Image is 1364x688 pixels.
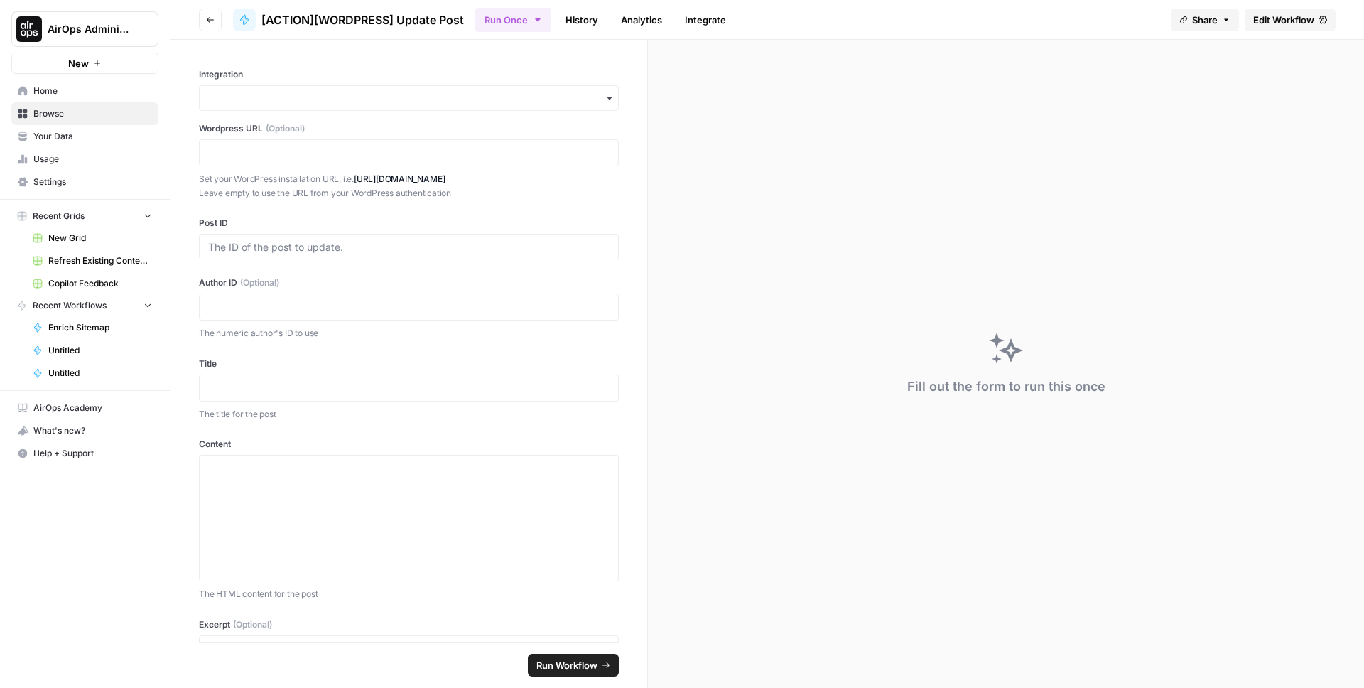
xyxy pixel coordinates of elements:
button: Help + Support [11,442,158,465]
a: [ACTION][WORDPRESS] Update Post [233,9,464,31]
button: New [11,53,158,74]
a: Refresh Existing Content (3) [26,249,158,272]
p: Set your WordPress installation URL, i.e. Leave empty to use the URL from your WordPress authenti... [199,172,619,200]
span: (Optional) [266,122,305,135]
span: (Optional) [240,276,279,289]
a: Your Data [11,125,158,148]
a: Copilot Feedback [26,272,158,295]
p: The numeric author's ID to use [199,326,619,340]
a: New Grid [26,227,158,249]
span: Edit Workflow [1253,13,1314,27]
p: The title for the post [199,407,619,421]
span: AirOps Administrative [48,22,134,36]
div: Fill out the form to run this once [907,377,1105,397]
a: AirOps Academy [11,397,158,419]
span: (Optional) [233,618,272,631]
span: Recent Grids [33,210,85,222]
a: Usage [11,148,158,171]
div: What's new? [12,420,158,441]
button: Recent Grids [11,205,158,227]
button: Run Workflow [528,654,619,677]
label: Title [199,358,619,370]
span: Share [1192,13,1218,27]
span: Untitled [48,367,152,380]
a: Settings [11,171,158,193]
a: Enrich Sitemap [26,316,158,339]
a: History [557,9,607,31]
button: Share [1171,9,1239,31]
a: Untitled [26,362,158,385]
button: What's new? [11,419,158,442]
a: Browse [11,102,158,125]
span: New Grid [48,232,152,244]
span: [ACTION][WORDPRESS] Update Post [261,11,464,28]
span: AirOps Academy [33,402,152,414]
span: Browse [33,107,152,120]
a: [URL][DOMAIN_NAME] [354,173,445,184]
a: Untitled [26,339,158,362]
label: Wordpress URL [199,122,619,135]
label: Author ID [199,276,619,289]
button: Recent Workflows [11,295,158,316]
span: Help + Support [33,447,152,460]
p: The HTML content for the post [199,587,619,601]
label: Content [199,438,619,451]
a: Analytics [612,9,671,31]
span: Copilot Feedback [48,277,152,290]
span: New [68,56,89,70]
a: Edit Workflow [1245,9,1336,31]
button: Run Once [475,8,551,32]
span: Recent Workflows [33,299,107,312]
label: Integration [199,68,619,81]
label: Post ID [199,217,619,230]
span: Refresh Existing Content (3) [48,254,152,267]
input: The ID of the post to update. [208,240,610,253]
a: Home [11,80,158,102]
span: Usage [33,153,152,166]
span: Untitled [48,344,152,357]
span: Home [33,85,152,97]
button: Workspace: AirOps Administrative [11,11,158,47]
a: Integrate [676,9,735,31]
img: AirOps Administrative Logo [16,16,42,42]
span: Enrich Sitemap [48,321,152,334]
span: Your Data [33,130,152,143]
span: Run Workflow [536,658,597,672]
span: Settings [33,176,152,188]
label: Excerpt [199,618,619,631]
